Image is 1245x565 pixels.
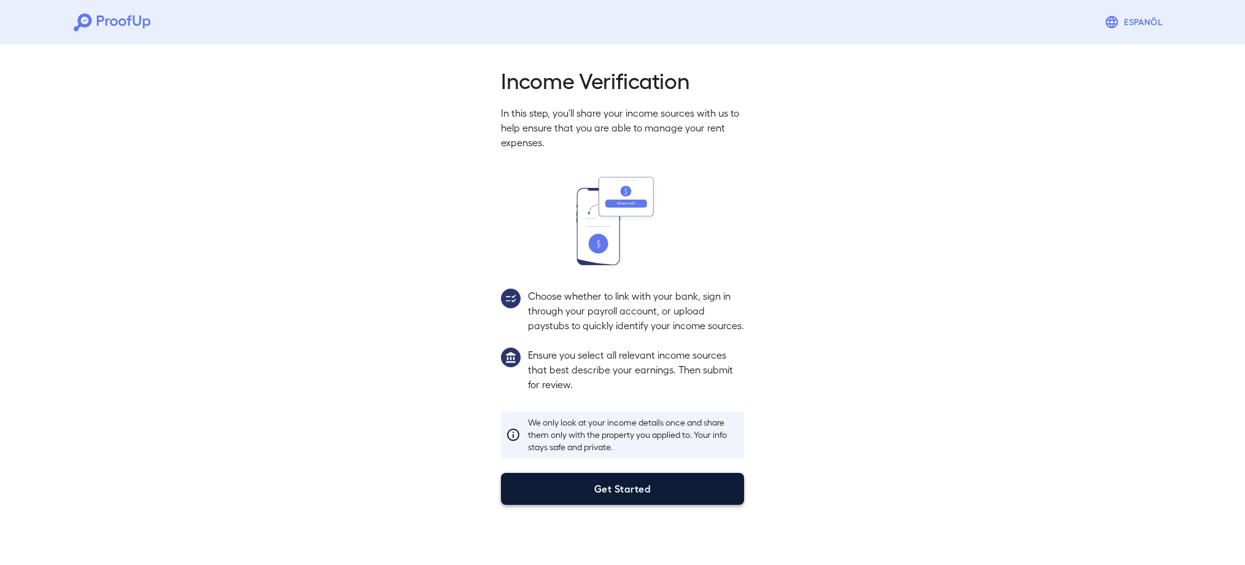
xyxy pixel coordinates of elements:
[501,66,744,93] h2: Income Verification
[576,177,669,265] img: transfer_money.svg
[501,106,744,150] p: In this step, you'll share your income sources with us to help ensure that you are able to manage...
[528,289,744,333] p: Choose whether to link with your bank, sign in through your payroll account, or upload paystubs t...
[501,289,521,308] img: group2.svg
[501,348,521,367] img: group1.svg
[528,416,739,453] p: We only look at your income details once and share them only with the property you applied to. Yo...
[501,473,744,505] button: Get Started
[528,348,744,392] p: Ensure you select all relevant income sources that best describe your earnings. Then submit for r...
[1100,10,1171,34] button: Espanõl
